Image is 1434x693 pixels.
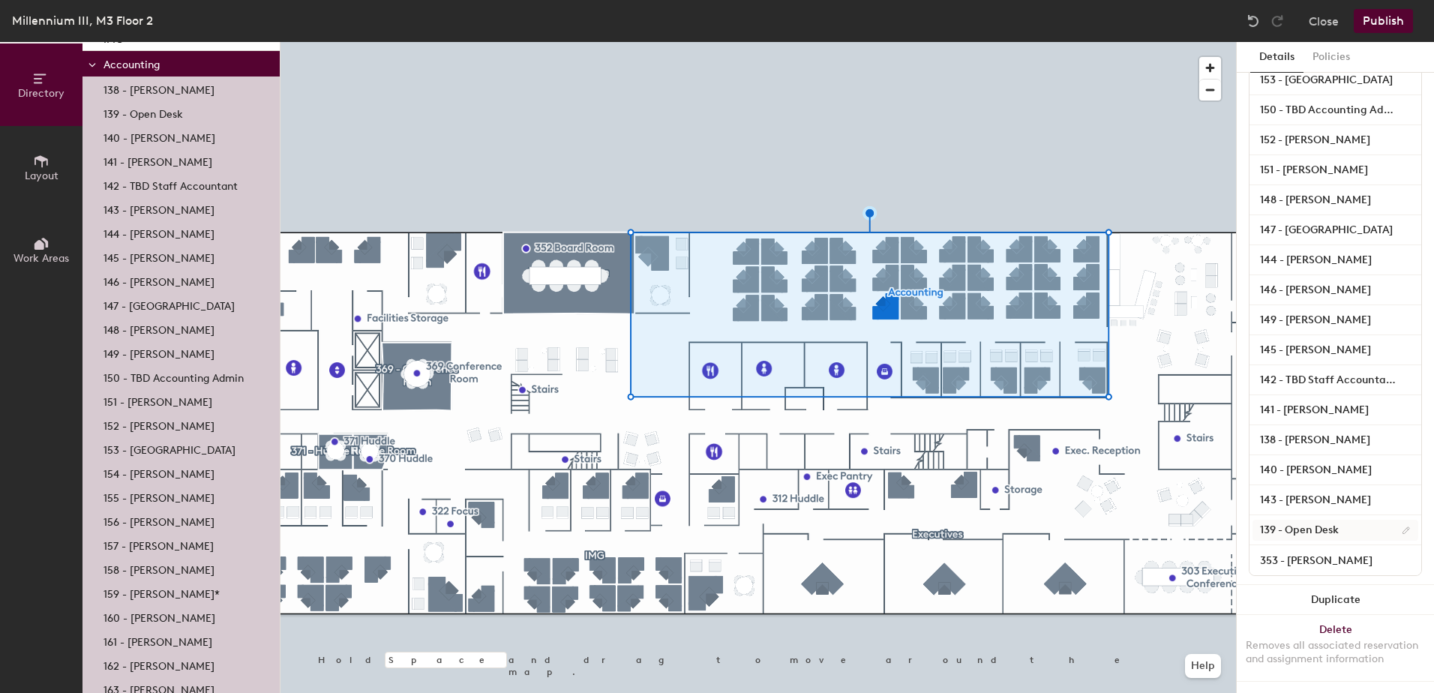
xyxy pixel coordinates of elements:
[1185,654,1221,678] button: Help
[1252,220,1418,241] input: Unnamed desk
[103,439,235,457] p: 153 - [GEOGRAPHIC_DATA]
[1252,370,1418,391] input: Unnamed desk
[18,87,64,100] span: Directory
[103,391,212,409] p: 151 - [PERSON_NAME]
[103,463,214,481] p: 154 - [PERSON_NAME]
[1252,100,1418,121] input: Unnamed desk
[1246,639,1425,666] div: Removes all associated reservation and assignment information
[103,247,214,265] p: 145 - [PERSON_NAME]
[25,169,58,182] span: Layout
[103,271,214,289] p: 146 - [PERSON_NAME]
[1252,460,1418,481] input: Unnamed desk
[103,79,214,97] p: 138 - [PERSON_NAME]
[1252,190,1418,211] input: Unnamed desk
[103,127,215,145] p: 140 - [PERSON_NAME]
[103,58,160,71] span: Accounting
[1252,430,1418,451] input: Unnamed desk
[1250,42,1303,73] button: Details
[1252,130,1418,151] input: Unnamed desk
[1252,400,1418,421] input: Unnamed desk
[1246,13,1261,28] img: Undo
[1252,520,1418,541] input: Unnamed desk
[103,511,214,529] p: 156 - [PERSON_NAME]
[1252,490,1418,511] input: Unnamed desk
[103,655,214,673] p: 162 - [PERSON_NAME]
[1354,9,1413,33] button: Publish
[103,487,214,505] p: 155 - [PERSON_NAME]
[1252,310,1418,331] input: Unnamed desk
[1252,70,1418,91] input: Unnamed desk
[103,607,215,625] p: 160 - [PERSON_NAME]
[1252,160,1418,181] input: Unnamed desk
[103,415,214,433] p: 152 - [PERSON_NAME]
[103,535,214,553] p: 157 - [PERSON_NAME]
[1252,550,1418,571] input: Unnamed desk
[1252,250,1418,271] input: Unnamed desk
[1270,13,1285,28] img: Redo
[103,223,214,241] p: 144 - [PERSON_NAME]
[103,199,214,217] p: 143 - [PERSON_NAME]
[1252,340,1418,361] input: Unnamed desk
[103,151,212,169] p: 141 - [PERSON_NAME]
[103,631,212,649] p: 161 - [PERSON_NAME]
[103,295,235,313] p: 147 - [GEOGRAPHIC_DATA]
[1237,615,1434,681] button: DeleteRemoves all associated reservation and assignment information
[12,11,153,30] div: Millennium III, M3 Floor 2
[1252,280,1418,301] input: Unnamed desk
[103,583,220,601] p: 159 - [PERSON_NAME]*
[103,33,123,46] span: IMG
[103,103,183,121] p: 139 - Open Desk
[103,559,214,577] p: 158 - [PERSON_NAME]
[103,175,238,193] p: 142 - TBD Staff Accountant
[1237,585,1434,615] button: Duplicate
[103,367,244,385] p: 150 - TBD Accounting Admin
[1303,42,1359,73] button: Policies
[103,319,214,337] p: 148 - [PERSON_NAME]
[1309,9,1339,33] button: Close
[103,343,214,361] p: 149 - [PERSON_NAME]
[13,252,69,265] span: Work Areas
